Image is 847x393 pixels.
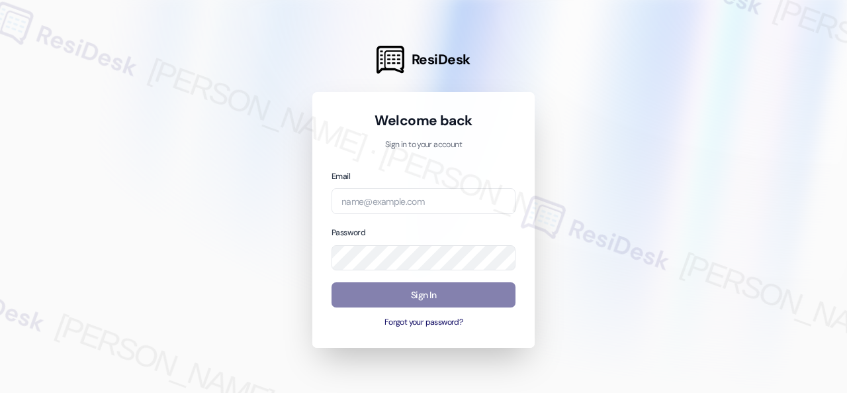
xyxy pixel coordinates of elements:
label: Password [332,227,365,238]
input: name@example.com [332,188,515,214]
label: Email [332,171,350,182]
h1: Welcome back [332,111,515,130]
span: ResiDesk [412,50,470,69]
button: Sign In [332,282,515,308]
img: ResiDesk Logo [377,46,404,74]
button: Forgot your password? [332,317,515,329]
p: Sign in to your account [332,139,515,151]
